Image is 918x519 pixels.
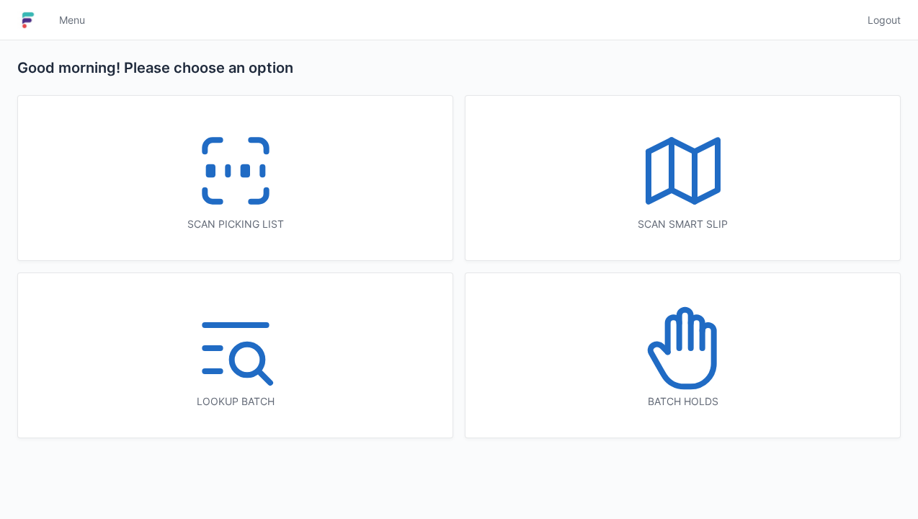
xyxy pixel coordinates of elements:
[494,217,871,231] div: Scan smart slip
[17,272,453,438] a: Lookup batch
[17,9,39,32] img: logo-small.jpg
[50,7,94,33] a: Menu
[859,7,901,33] a: Logout
[47,217,424,231] div: Scan picking list
[47,394,424,409] div: Lookup batch
[17,58,901,78] h2: Good morning! Please choose an option
[59,13,85,27] span: Menu
[465,95,901,261] a: Scan smart slip
[494,394,871,409] div: Batch holds
[17,95,453,261] a: Scan picking list
[465,272,901,438] a: Batch holds
[868,13,901,27] span: Logout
